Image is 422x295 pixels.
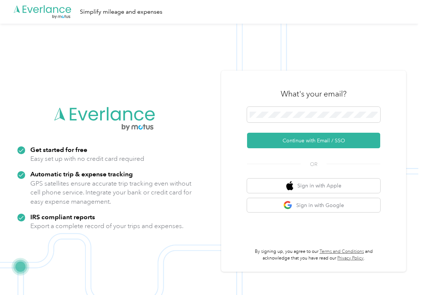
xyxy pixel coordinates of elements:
p: Easy set up with no credit card required [30,154,144,163]
a: Terms and Conditions [320,249,364,254]
p: GPS satellites ensure accurate trip tracking even without cell phone service. Integrate your bank... [30,179,192,206]
span: OR [301,160,327,168]
a: Privacy Policy [337,255,364,261]
h3: What's your email? [281,89,347,99]
strong: Get started for free [30,146,87,153]
button: Continue with Email / SSO [247,133,380,148]
p: Export a complete record of your trips and expenses. [30,221,183,231]
strong: IRS compliant reports [30,213,95,221]
p: By signing up, you agree to our and acknowledge that you have read our . [247,248,380,261]
button: apple logoSign in with Apple [247,179,380,193]
img: apple logo [286,181,294,190]
img: google logo [283,201,293,210]
div: Simplify mileage and expenses [80,7,162,17]
strong: Automatic trip & expense tracking [30,170,133,178]
iframe: Everlance-gr Chat Button Frame [381,254,422,295]
button: google logoSign in with Google [247,198,380,213]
